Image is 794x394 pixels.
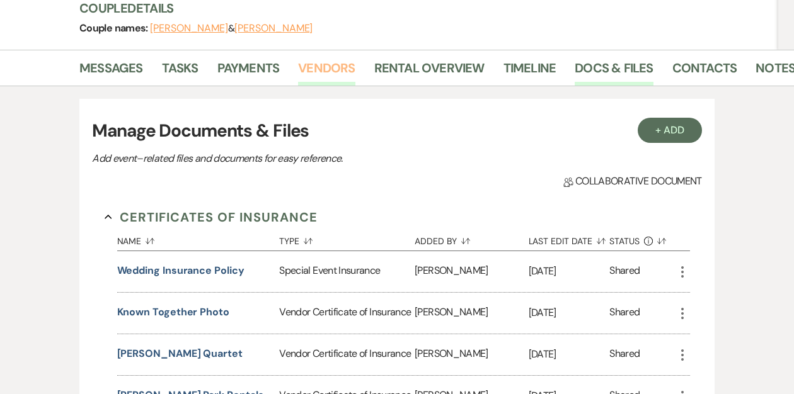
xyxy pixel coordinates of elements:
[150,22,313,35] span: &
[105,208,318,227] button: Certificates of Insurance
[279,251,415,292] div: Special Event Insurance
[117,305,229,320] button: Known Together Photo
[529,263,610,279] p: [DATE]
[672,58,737,86] a: Contacts
[415,293,528,334] div: [PERSON_NAME]
[279,334,415,375] div: Vendor Certificate of Insurance
[234,23,313,33] button: [PERSON_NAME]
[563,174,702,189] span: Collaborative document
[117,227,280,250] button: Name
[609,305,640,322] div: Shared
[638,118,702,143] button: + Add
[415,227,528,250] button: Added By
[79,58,143,86] a: Messages
[92,118,702,144] h3: Manage Documents & Files
[609,237,640,245] span: Status
[117,346,243,361] button: [PERSON_NAME] Quartet
[79,21,150,35] span: Couple names:
[609,346,640,363] div: Shared
[162,58,198,86] a: Tasks
[298,58,355,86] a: Vendors
[529,305,610,321] p: [DATE]
[217,58,280,86] a: Payments
[529,346,610,363] p: [DATE]
[415,334,528,375] div: [PERSON_NAME]
[529,227,610,250] button: Last Edit Date
[279,293,415,334] div: Vendor Certificate of Insurance
[150,23,228,33] button: [PERSON_NAME]
[609,227,674,250] button: Status
[279,227,415,250] button: Type
[415,251,528,292] div: [PERSON_NAME]
[609,263,640,280] div: Shared
[117,263,245,278] button: Wedding Insurance Policy
[503,58,556,86] a: Timeline
[374,58,485,86] a: Rental Overview
[575,58,653,86] a: Docs & Files
[92,150,533,167] p: Add event–related files and documents for easy reference.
